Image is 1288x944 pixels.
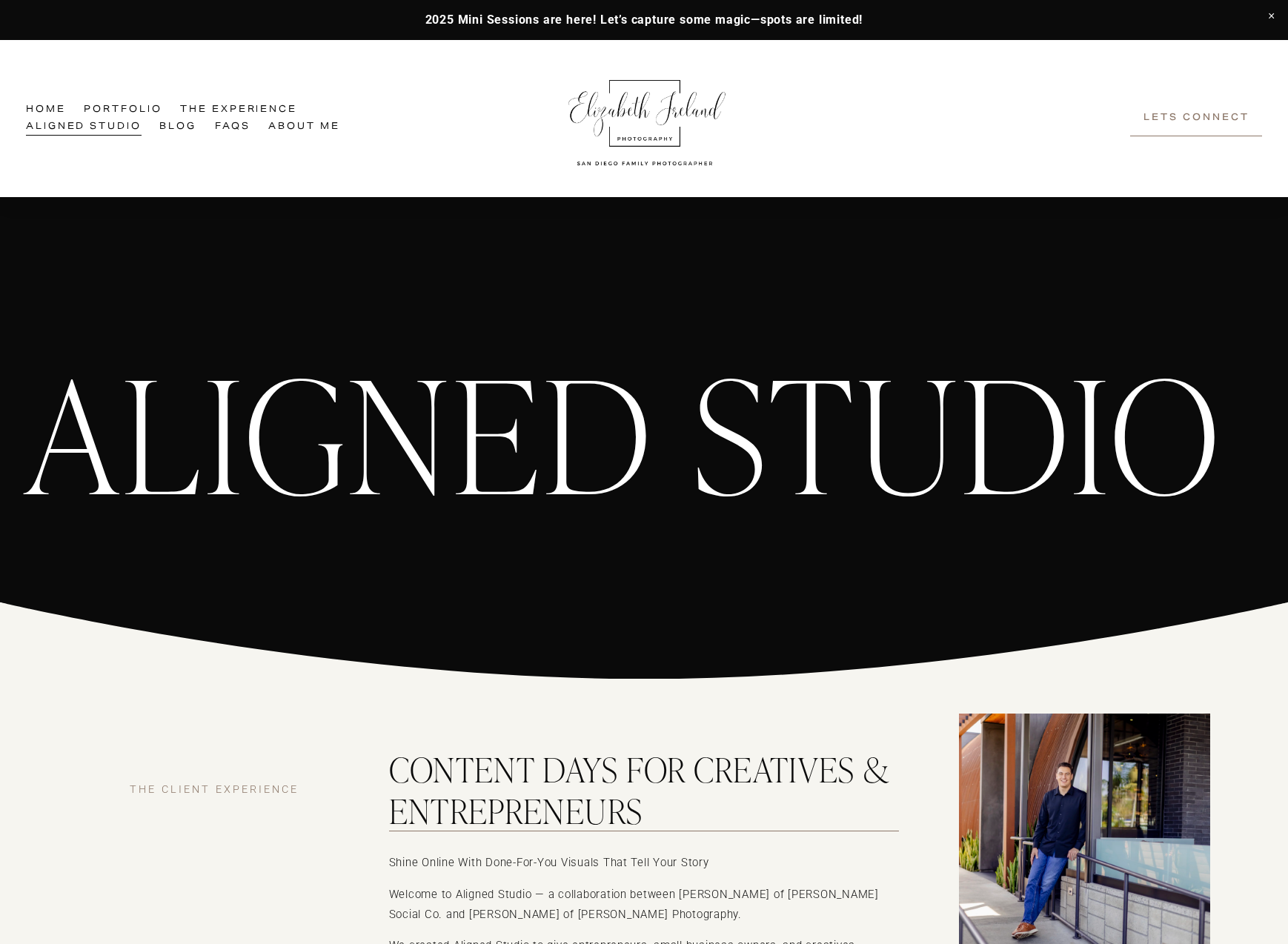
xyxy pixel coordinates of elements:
a: Lets Connect [1130,101,1262,136]
a: About Me [268,119,340,136]
p: Shine Online With Done-For-You Visuals That Tell Your Story [389,853,900,873]
a: Home [26,101,66,119]
a: Portfolio [84,101,162,119]
a: FAQs [215,119,250,136]
a: Blog [159,119,196,136]
h2: Aligned Studio [26,351,1224,508]
a: folder dropdown [180,101,297,119]
h2: Content Days for Creatives & Entrepreneurs [389,748,900,831]
img: Elizabeth Ireland Photography San Diego Family Photographer [560,66,731,171]
span: The Experience [180,102,297,118]
h4: The Client Experience [130,783,329,797]
p: Welcome to Aligned Studio — a collaboration between [PERSON_NAME] of [PERSON_NAME] Social Co. and... [389,885,900,925]
a: Aligned Studio [26,119,142,136]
